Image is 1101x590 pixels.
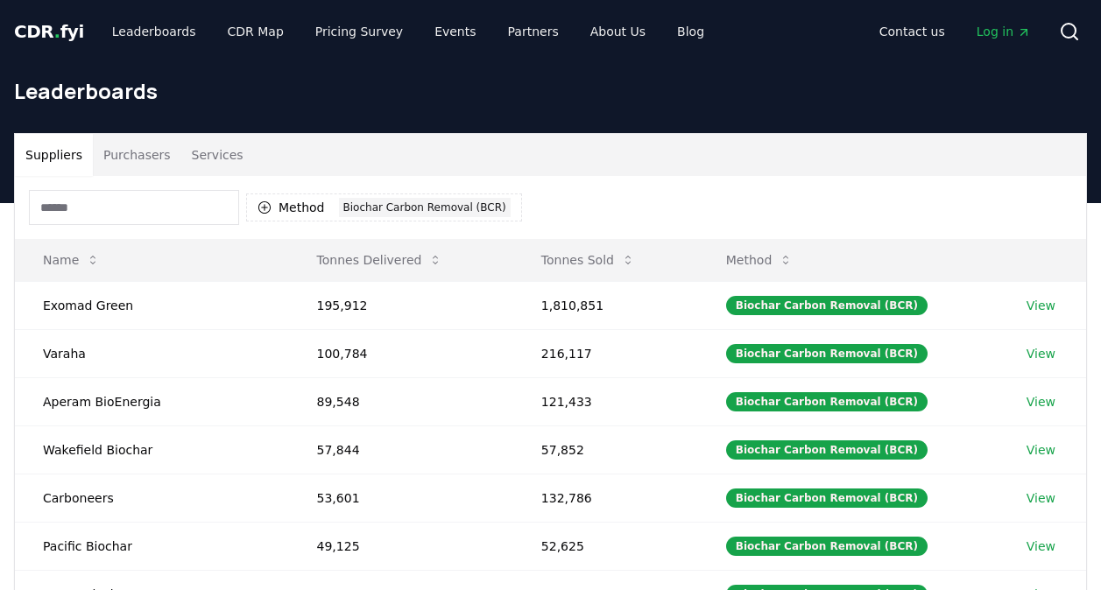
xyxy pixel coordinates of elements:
[29,242,114,277] button: Name
[14,77,1087,105] h1: Leaderboards
[513,329,698,377] td: 216,117
[977,23,1031,40] span: Log in
[289,377,513,425] td: 89,548
[339,198,511,217] div: Biochar Carbon Removal (BCR)
[513,522,698,570] td: 52,625
[14,21,84,42] span: CDR fyi
[15,425,289,474] td: Wakefield Biochar
[303,242,457,277] button: Tonnes Delivered
[663,16,718,47] a: Blog
[726,488,928,508] div: Biochar Carbon Removal (BCR)
[15,522,289,570] td: Pacific Biochar
[289,329,513,377] td: 100,784
[301,16,417,47] a: Pricing Survey
[14,19,84,44] a: CDR.fyi
[289,522,513,570] td: 49,125
[289,281,513,329] td: 195,912
[576,16,660,47] a: About Us
[513,474,698,522] td: 132,786
[726,296,928,315] div: Biochar Carbon Removal (BCR)
[527,242,649,277] button: Tonnes Sold
[513,425,698,474] td: 57,852
[15,281,289,329] td: Exomad Green
[98,16,210,47] a: Leaderboards
[1027,393,1055,411] a: View
[15,134,93,176] button: Suppliers
[513,281,698,329] td: 1,810,851
[289,425,513,474] td: 57,844
[712,242,808,277] button: Method
[726,344,928,363] div: Biochar Carbon Removal (BCR)
[98,16,718,47] nav: Main
[865,16,1045,47] nav: Main
[246,193,522,221] button: MethodBiochar Carbon Removal (BCR)
[15,474,289,522] td: Carboneers
[181,134,254,176] button: Services
[93,134,181,176] button: Purchasers
[513,377,698,425] td: 121,433
[15,377,289,425] td: Aperam BioEnergia
[420,16,490,47] a: Events
[1027,489,1055,507] a: View
[1027,441,1055,459] a: View
[1027,297,1055,314] a: View
[15,329,289,377] td: Varaha
[1027,537,1055,555] a: View
[214,16,298,47] a: CDR Map
[494,16,573,47] a: Partners
[963,16,1045,47] a: Log in
[726,392,928,411] div: Biochar Carbon Removal (BCR)
[1027,345,1055,362] a: View
[726,537,928,556] div: Biochar Carbon Removal (BCR)
[726,440,928,460] div: Biochar Carbon Removal (BCR)
[54,21,60,42] span: .
[289,474,513,522] td: 53,601
[865,16,959,47] a: Contact us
